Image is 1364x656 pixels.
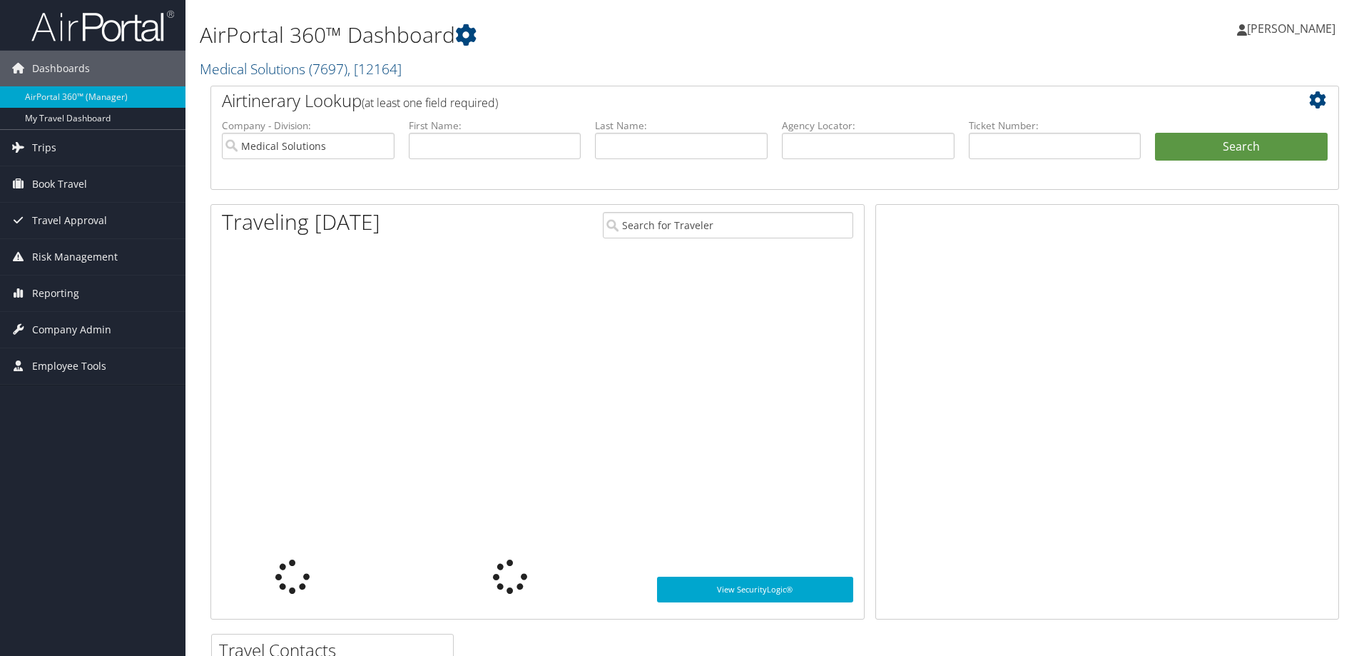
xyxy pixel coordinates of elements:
[1237,7,1350,50] a: [PERSON_NAME]
[200,20,967,50] h1: AirPortal 360™ Dashboard
[222,89,1233,113] h2: Airtinerary Lookup
[362,95,498,111] span: (at least one field required)
[782,118,955,133] label: Agency Locator:
[32,166,87,202] span: Book Travel
[969,118,1141,133] label: Ticket Number:
[409,118,581,133] label: First Name:
[32,203,107,238] span: Travel Approval
[1155,133,1328,161] button: Search
[595,118,768,133] label: Last Name:
[32,276,79,311] span: Reporting
[222,207,380,237] h1: Traveling [DATE]
[200,59,402,79] a: Medical Solutions
[32,239,118,275] span: Risk Management
[222,118,395,133] label: Company - Division:
[32,312,111,348] span: Company Admin
[31,9,174,43] img: airportal-logo.png
[309,59,347,79] span: ( 7697 )
[32,130,56,166] span: Trips
[347,59,402,79] span: , [ 12164 ]
[1247,21,1335,36] span: [PERSON_NAME]
[603,212,853,238] input: Search for Traveler
[32,51,90,86] span: Dashboards
[657,577,853,602] a: View SecurityLogic®
[32,348,106,384] span: Employee Tools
